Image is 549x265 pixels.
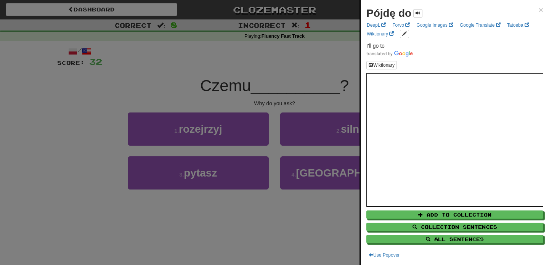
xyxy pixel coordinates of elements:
[366,251,402,259] button: Use Popover
[414,21,456,29] a: Google Images
[366,210,543,219] button: Add to Collection
[539,6,543,14] button: Close
[457,21,503,29] a: Google Translate
[366,223,543,231] button: Collection Sentences
[366,51,413,57] img: Color short
[366,7,411,19] strong: Pójdę do
[366,235,543,243] button: All Sentences
[539,5,543,14] span: ×
[366,43,385,49] span: I'll go to
[366,61,397,69] button: Wiktionary
[400,30,409,38] button: edit links
[364,30,396,38] a: Wiktionary
[364,21,388,29] a: DeepL
[505,21,531,29] a: Tatoeba
[390,21,412,29] a: Forvo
